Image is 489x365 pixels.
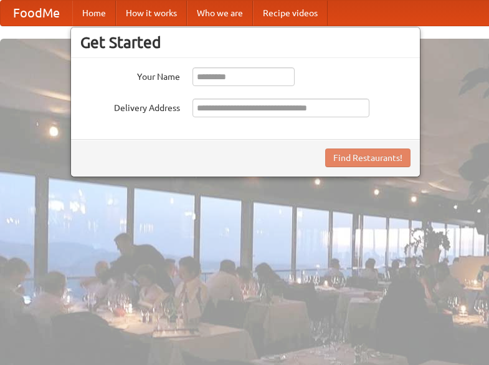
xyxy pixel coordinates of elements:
[80,99,180,114] label: Delivery Address
[325,148,411,167] button: Find Restaurants!
[72,1,116,26] a: Home
[187,1,253,26] a: Who we are
[80,67,180,83] label: Your Name
[253,1,328,26] a: Recipe videos
[1,1,72,26] a: FoodMe
[80,33,411,52] h3: Get Started
[116,1,187,26] a: How it works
